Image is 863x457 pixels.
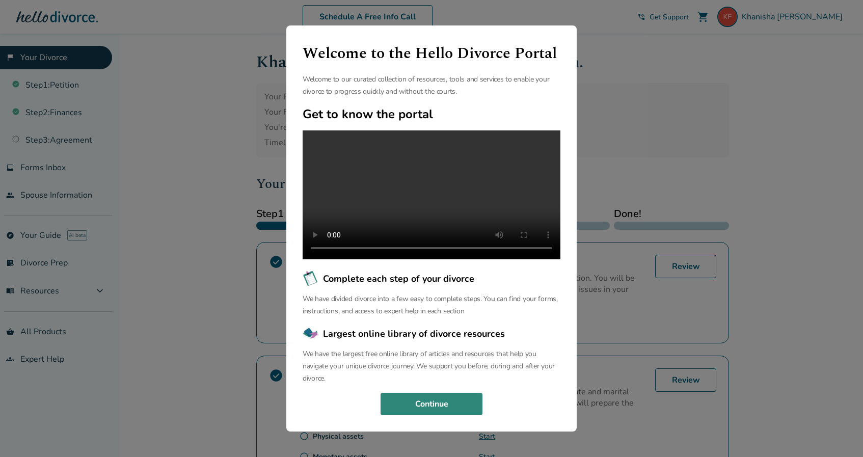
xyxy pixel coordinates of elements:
p: We have the largest free online library of articles and resources that help you navigate your uni... [303,348,560,385]
span: Complete each step of your divorce [323,272,474,285]
p: We have divided divorce into a few easy to complete steps. You can find your forms, instructions,... [303,293,560,317]
h1: Welcome to the Hello Divorce Portal [303,42,560,65]
p: Welcome to our curated collection of resources, tools and services to enable your divorce to prog... [303,73,560,98]
button: Continue [381,393,482,415]
span: Largest online library of divorce resources [323,327,505,340]
img: Largest online library of divorce resources [303,326,319,342]
iframe: Chat Widget [812,408,863,457]
h2: Get to know the portal [303,106,560,122]
img: Complete each step of your divorce [303,271,319,287]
